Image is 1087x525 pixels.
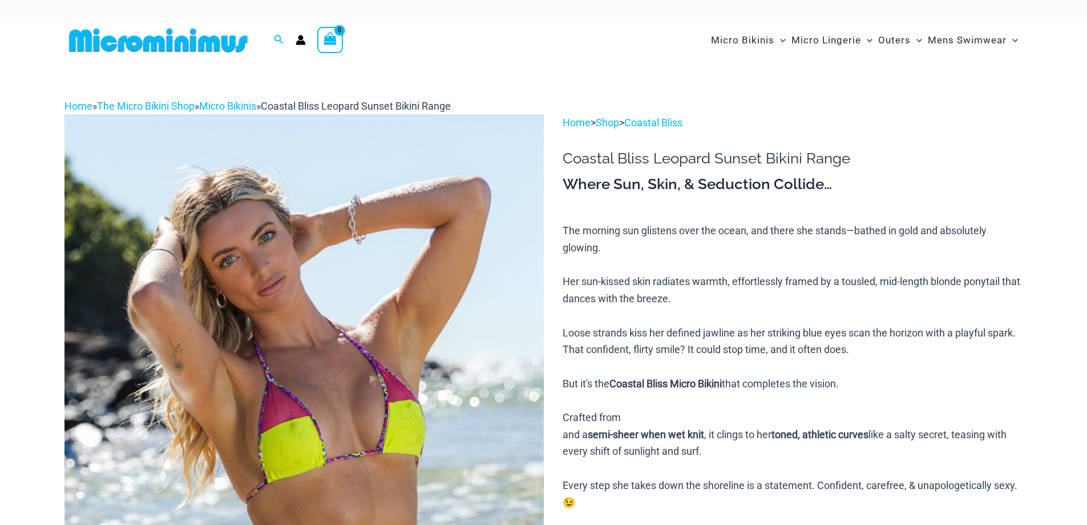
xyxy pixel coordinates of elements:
span: Micro Bikinis [711,26,774,55]
span: Micro Lingerie [791,26,861,55]
a: Micro Bikinis [199,100,256,112]
span: Menu Toggle [1007,26,1018,55]
b: semi-sheer when wet knit [588,428,704,440]
a: Coastal Bliss [624,117,682,129]
a: View Shopping Cart, empty [317,27,344,53]
h1: Coastal Bliss Leopard Sunset Bikini Range [563,150,1023,167]
span: » » » [64,100,451,112]
b: Coastal Bliss Micro Bikini [609,378,722,390]
span: Mens Swimwear [928,26,1007,55]
a: Home [64,100,92,112]
p: > > [563,114,1023,131]
p: The morning sun glistens over the ocean, and there she stands—bathed in gold and absolutely glowi... [563,222,1023,511]
a: Micro BikinisMenu ToggleMenu Toggle [708,23,789,58]
a: Micro LingerieMenu ToggleMenu Toggle [789,23,875,58]
div: and a , it clings to her like a salty secret, teasing with every shift of sunlight and surf. Ever... [563,426,1023,511]
span: Menu Toggle [911,26,922,55]
nav: Site Navigation [706,21,1023,59]
span: Coastal Bliss Leopard Sunset Bikini Range [261,100,451,112]
a: Home [563,117,591,129]
a: The Micro Bikini Shop [97,100,195,112]
a: Search icon link [274,33,284,47]
a: Account icon link [296,35,306,45]
span: Menu Toggle [774,26,786,55]
a: Mens SwimwearMenu ToggleMenu Toggle [925,23,1021,58]
span: Menu Toggle [861,26,872,55]
a: OutersMenu ToggleMenu Toggle [875,23,925,58]
img: MM SHOP LOGO FLAT [64,27,252,53]
h3: Where Sun, Skin, & Seduction Collide… [563,175,1023,194]
a: Shop [596,117,619,129]
span: Outers [878,26,911,55]
b: toned, athletic curves [771,428,868,440]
